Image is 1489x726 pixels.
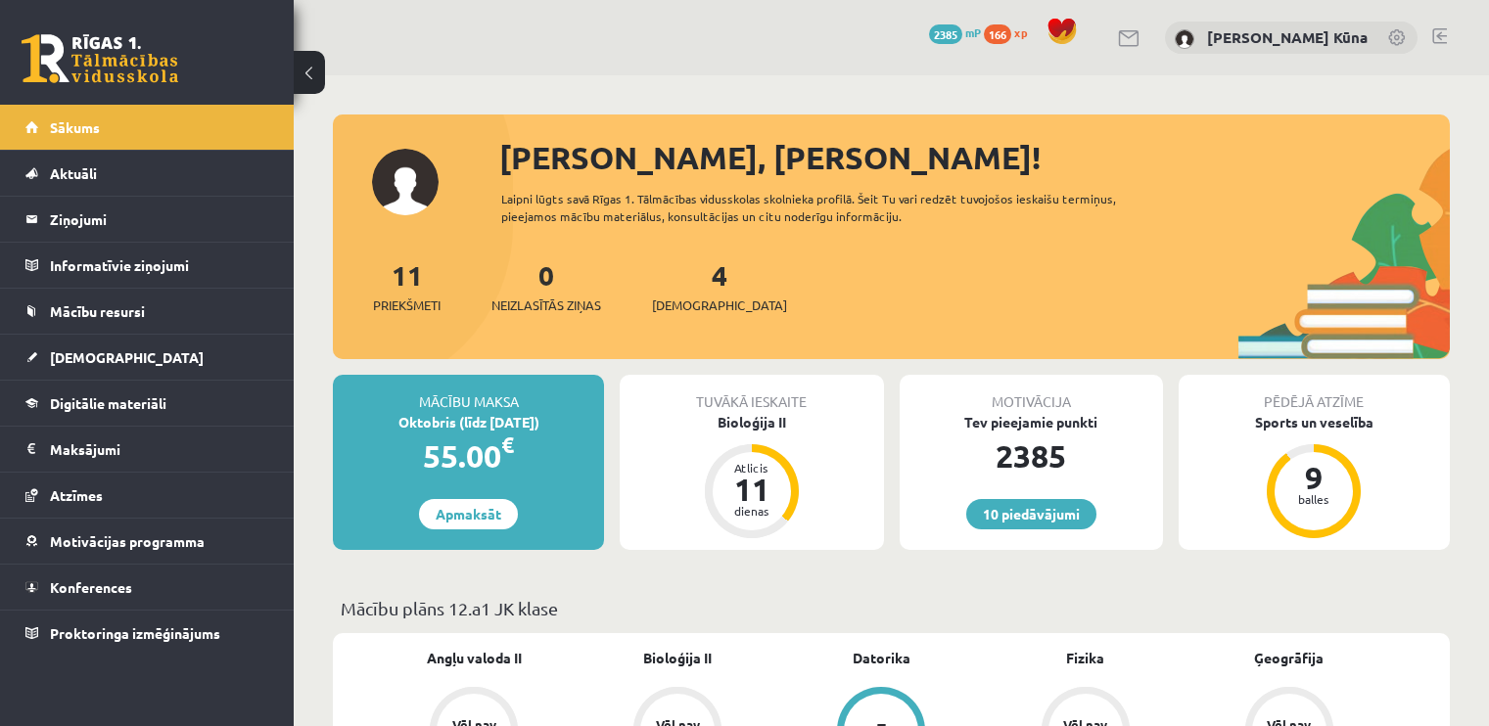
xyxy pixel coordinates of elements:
span: Aktuāli [50,164,97,182]
a: Digitālie materiāli [25,381,269,426]
a: Atzīmes [25,473,269,518]
a: Motivācijas programma [25,519,269,564]
legend: Informatīvie ziņojumi [50,243,269,288]
a: Ģeogrāfija [1254,648,1324,668]
div: [PERSON_NAME], [PERSON_NAME]! [499,134,1450,181]
a: Sports un veselība 9 balles [1179,412,1450,541]
span: mP [965,24,981,40]
div: Bioloģija II [620,412,883,432]
span: Proktoringa izmēģinājums [50,624,220,642]
div: 9 [1284,462,1343,493]
a: Fizika [1066,648,1104,668]
span: Motivācijas programma [50,532,205,550]
a: Konferences [25,565,269,610]
a: Rīgas 1. Tālmācības vidusskola [22,34,178,83]
a: 11Priekšmeti [373,257,441,315]
a: Maksājumi [25,427,269,472]
a: [PERSON_NAME] Kūna [1207,27,1368,47]
legend: Maksājumi [50,427,269,472]
a: Datorika [853,648,910,668]
a: Mācību resursi [25,289,269,334]
a: Bioloģija II Atlicis 11 dienas [620,412,883,541]
span: [DEMOGRAPHIC_DATA] [50,348,204,366]
a: Sākums [25,105,269,150]
a: 166 xp [984,24,1037,40]
a: Bioloģija II [643,648,712,668]
div: balles [1284,493,1343,505]
div: Mācību maksa [333,375,604,412]
span: [DEMOGRAPHIC_DATA] [652,295,787,315]
a: [DEMOGRAPHIC_DATA] [25,335,269,380]
span: Priekšmeti [373,295,441,315]
div: Sports un veselība [1179,412,1450,432]
span: Konferences [50,578,132,596]
span: Digitālie materiāli [50,394,166,412]
a: Proktoringa izmēģinājums [25,611,269,656]
legend: Ziņojumi [50,197,269,242]
span: Mācību resursi [50,302,145,320]
a: Angļu valoda II [427,648,522,668]
a: Ziņojumi [25,197,269,242]
span: xp [1014,24,1027,40]
a: Apmaksāt [419,499,518,529]
div: Laipni lūgts savā Rīgas 1. Tālmācības vidusskolas skolnieka profilā. Šeit Tu vari redzēt tuvojošo... [501,190,1172,225]
div: 2385 [900,432,1163,479]
p: Mācību plāns 12.a1 JK klase [341,595,1442,621]
span: 166 [984,24,1011,44]
a: 2385 mP [929,24,981,40]
a: 0Neizlasītās ziņas [491,257,601,315]
img: Anna Konstance Kūna [1175,29,1194,49]
span: Neizlasītās ziņas [491,295,601,315]
div: 11 [722,474,781,505]
div: Motivācija [900,375,1163,412]
a: Informatīvie ziņojumi [25,243,269,288]
a: 4[DEMOGRAPHIC_DATA] [652,257,787,315]
div: Atlicis [722,462,781,474]
div: Oktobris (līdz [DATE]) [333,412,604,432]
div: Tev pieejamie punkti [900,412,1163,432]
span: € [501,431,514,459]
a: 10 piedāvājumi [966,499,1096,529]
span: Atzīmes [50,486,103,504]
div: dienas [722,505,781,517]
span: 2385 [929,24,962,44]
div: Tuvākā ieskaite [620,375,883,412]
div: Pēdējā atzīme [1179,375,1450,412]
span: Sākums [50,118,100,136]
div: 55.00 [333,432,604,479]
a: Aktuāli [25,151,269,196]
